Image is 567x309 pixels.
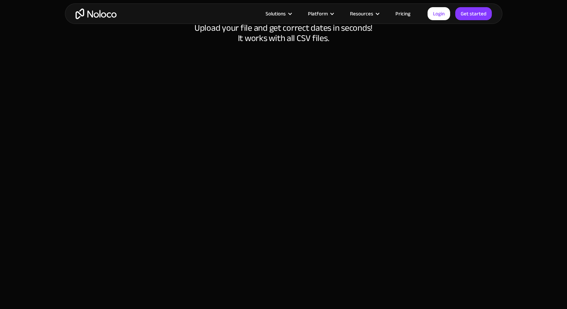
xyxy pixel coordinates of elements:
div: Platform [308,9,328,18]
a: home [76,9,117,19]
a: Get started [455,7,492,20]
div: Resources [341,9,387,18]
div: Solutions [257,9,299,18]
div: Solutions [266,9,286,18]
a: Pricing [387,9,419,18]
div: Resources [350,9,373,18]
div: Platform [299,9,341,18]
a: Login [428,7,450,20]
